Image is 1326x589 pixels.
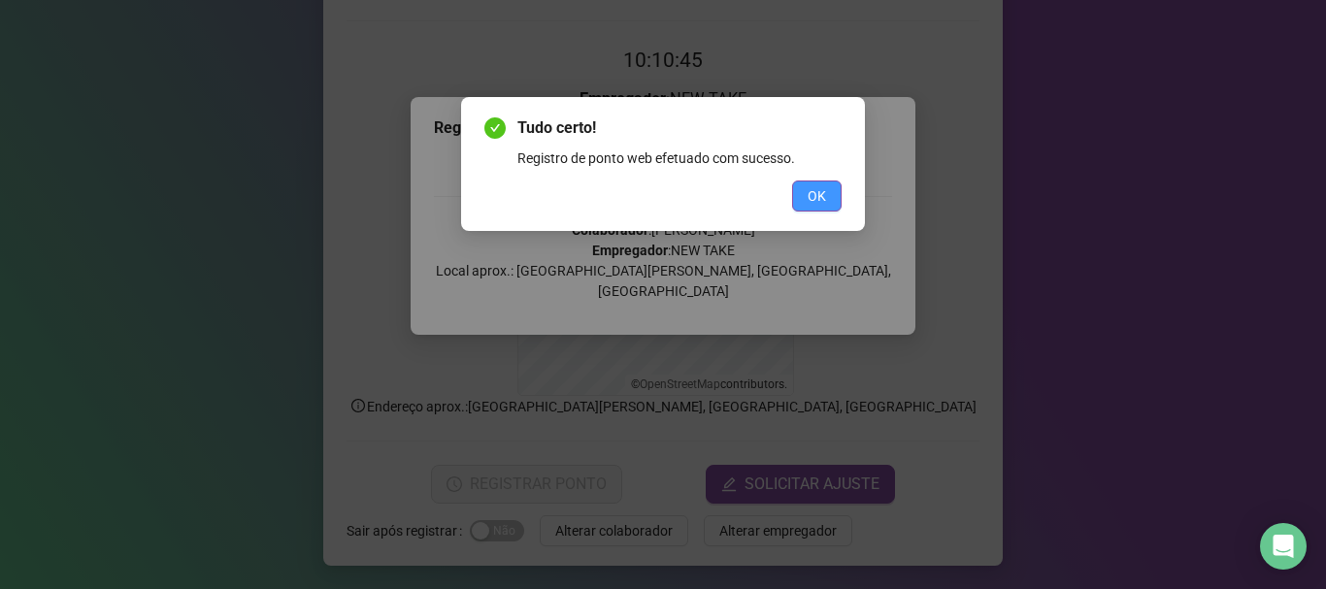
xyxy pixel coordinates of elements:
button: OK [792,180,842,212]
div: Registro de ponto web efetuado com sucesso. [517,147,842,169]
span: check-circle [484,117,506,139]
span: Tudo certo! [517,116,842,140]
div: Open Intercom Messenger [1260,523,1307,570]
span: OK [808,185,826,207]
